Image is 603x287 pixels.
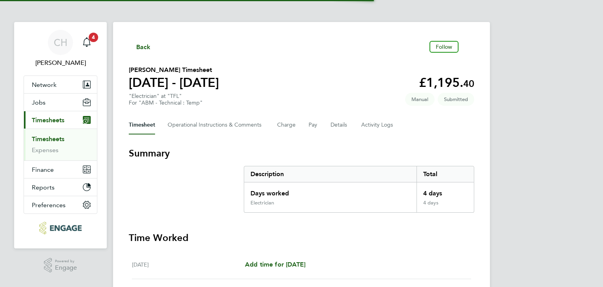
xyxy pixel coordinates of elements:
div: Description [244,166,417,182]
a: Timesheets [32,135,64,143]
span: Finance [32,166,54,173]
a: Powered byEngage [44,258,77,273]
span: This timesheet was manually created. [405,93,435,106]
app-decimal: £1,195. [419,75,474,90]
button: Network [24,76,97,93]
span: CH [54,37,68,48]
span: Chloe Harding [24,58,97,68]
button: Activity Logs [361,116,394,134]
div: Timesheets [24,129,97,160]
a: Add time for [DATE] [245,260,305,269]
h3: Time Worked [129,232,474,244]
span: Jobs [32,99,46,106]
div: Days worked [244,182,417,200]
div: [DATE] [132,260,245,269]
span: Network [32,81,57,88]
a: Expenses [32,146,58,154]
a: 4 [79,30,95,55]
div: Summary [244,166,474,213]
span: This timesheet is Submitted. [438,93,474,106]
span: Add time for [DATE] [245,261,305,268]
button: Timesheets [24,111,97,129]
span: 40 [463,78,474,89]
span: Reports [32,184,55,191]
a: Go to home page [24,222,97,234]
h3: Summary [129,147,474,160]
button: Preferences [24,196,97,213]
button: Timesheets Menu [462,45,474,49]
div: Total [417,166,474,182]
div: For "ABM - Technical : Temp" [129,99,203,106]
span: Timesheets [32,116,64,124]
span: Powered by [55,258,77,265]
button: Finance [24,161,97,178]
button: Reports [24,178,97,196]
div: "Electrician" at "TFL" [129,93,203,106]
button: Details [331,116,349,134]
span: 4 [89,33,98,42]
button: Follow [429,41,459,53]
button: Jobs [24,94,97,111]
button: Charge [277,116,296,134]
button: Timesheet [129,116,155,134]
button: Operational Instructions & Comments [168,116,265,134]
div: 4 days [417,182,474,200]
button: Back [129,42,151,52]
h1: [DATE] - [DATE] [129,75,219,90]
div: 4 days [417,200,474,212]
span: Preferences [32,201,66,209]
h2: [PERSON_NAME] Timesheet [129,65,219,75]
span: Follow [436,43,452,50]
a: CH[PERSON_NAME] [24,30,97,68]
button: Pay [309,116,318,134]
nav: Main navigation [14,22,107,248]
span: Back [136,42,151,52]
div: Electrician [250,200,274,206]
img: txmrecruit-logo-retina.png [39,222,81,234]
span: Engage [55,265,77,271]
